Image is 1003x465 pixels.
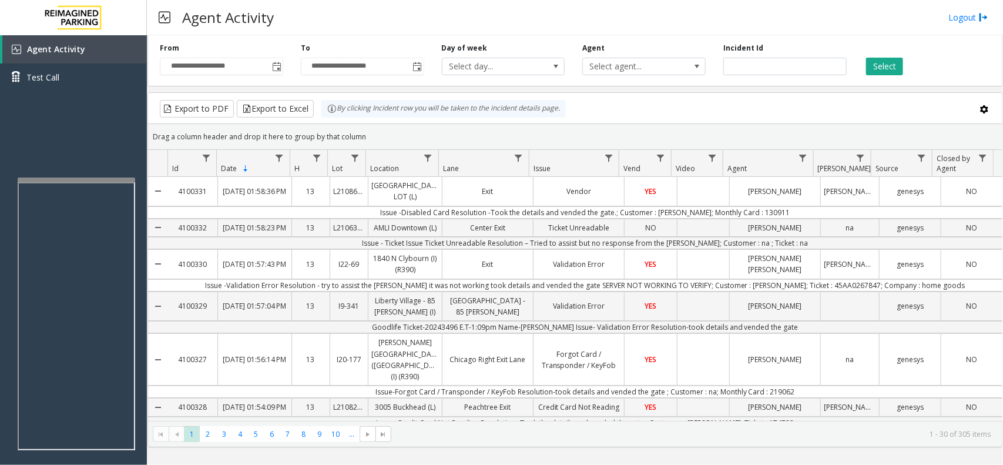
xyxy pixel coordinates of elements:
span: Location [370,163,399,173]
span: Date [221,163,237,173]
a: NO [941,256,1002,273]
a: I20-177 [330,351,368,368]
td: Goodlife Ticket-20243496 E.T-1:09pm Name-[PERSON_NAME] Issue- Validation Error Resolution-took de... [168,321,1002,333]
img: 'icon' [12,45,21,54]
a: L21063900 [330,219,368,236]
a: AMLI Downtown (L) [368,219,442,236]
a: [DATE] 01:54:09 PM [218,399,291,416]
a: YES [625,256,676,273]
a: [DATE] 01:57:04 PM [218,297,291,315]
a: Collapse Details [148,172,168,210]
span: Video [676,163,695,173]
a: [PERSON_NAME] [730,219,820,236]
a: Exit [442,256,533,273]
span: Toggle popup [270,58,283,75]
span: Sortable [241,164,250,173]
a: Video Filter Menu [705,150,720,166]
div: Drag a column header and drop it here to group by that column [148,126,1002,147]
span: NO [966,259,977,269]
td: Issue -Validation Error Resolution - try to assist the [PERSON_NAME] it was not working took deta... [168,279,1002,292]
span: Lane [443,163,459,173]
a: L21082601 [330,399,368,416]
span: YES [645,186,657,196]
img: logout [979,11,988,24]
a: Collapse Details [148,287,168,325]
a: NO [941,183,1002,200]
span: Go to the next page [363,430,373,439]
a: L21086905 [330,183,368,200]
span: Page 7 [280,426,296,442]
span: Page 8 [296,426,311,442]
a: [GEOGRAPHIC_DATA] - 85 [PERSON_NAME] [442,292,533,320]
a: Date Filter Menu [271,150,287,166]
a: [PERSON_NAME] [821,399,879,416]
span: Go to the last page [379,430,388,439]
span: Agent Activity [27,44,85,55]
span: NO [966,354,977,364]
span: Page 5 [248,426,264,442]
a: genesys [880,219,941,236]
span: Page 3 [216,426,232,442]
a: [DATE] 01:58:23 PM [218,219,291,236]
span: Issue [534,163,551,173]
a: genesys [880,297,941,315]
img: pageIcon [159,3,170,32]
a: [PERSON_NAME] [730,183,820,200]
a: I9-341 [330,297,368,315]
a: Lane Filter Menu [511,150,526,166]
a: YES [625,351,676,368]
a: 4100329 [168,297,217,315]
a: [PERSON_NAME][GEOGRAPHIC_DATA] ([GEOGRAPHIC_DATA]) (I) (R390) [368,334,442,385]
span: Closed by Agent [937,153,970,173]
a: 4100330 [168,256,217,273]
span: Page 1 [184,426,200,442]
a: NO [941,297,1002,315]
a: Credit Card Not Reading [534,399,624,416]
span: YES [645,259,657,269]
a: genesys [880,351,941,368]
a: Closed by Agent Filter Menu [975,150,991,166]
a: [PERSON_NAME] [730,351,820,368]
a: [GEOGRAPHIC_DATA] LOT (L) [368,177,442,205]
span: Agent [727,163,747,173]
a: 13 [292,219,330,236]
td: Issue - Ticket Issue Ticket Unreadable Resolution – Tried to assist but no response from the [PER... [168,237,1002,249]
td: Issue-Forgot Card / Transponder / KeyFob Resolution-took details and vended the gate ; Customer :... [168,386,1002,398]
a: [PERSON_NAME] [821,183,879,200]
td: Issue -Credit Card Not Reading Resolution -Took the details and vended the gate.; Customer : [PER... [168,417,1002,429]
span: NO [645,223,656,233]
a: 13 [292,183,330,200]
a: genesys [880,183,941,200]
td: Issue -Disabled Card Resolution -Took the details and vended the gate.; Customer : [PERSON_NAME];... [168,206,1002,219]
a: Agent Filter Menu [794,150,810,166]
button: Export to Excel [237,100,314,118]
a: NO [941,351,1002,368]
span: NO [966,186,977,196]
span: YES [645,402,657,412]
a: [PERSON_NAME] [PERSON_NAME] [730,250,820,278]
a: 1840 N Clybourn (I) (R390) [368,250,442,278]
a: Validation Error [534,297,624,315]
h3: Agent Activity [176,3,280,32]
a: Lot Filter Menu [347,150,363,166]
label: To [301,43,310,53]
a: genesys [880,399,941,416]
a: [PERSON_NAME] [821,256,879,273]
button: Export to PDF [160,100,234,118]
a: YES [625,183,676,200]
span: NO [966,402,977,412]
a: Collapse Details [148,245,168,283]
a: Location Filter Menu [420,150,436,166]
a: na [821,351,879,368]
a: YES [625,297,676,315]
a: 13 [292,297,330,315]
a: Collapse Details [148,394,168,420]
a: NO [625,219,676,236]
span: Page 10 [328,426,344,442]
a: Ticket Unreadable [534,219,624,236]
img: infoIcon.svg [327,104,337,113]
a: H Filter Menu [309,150,325,166]
span: H [294,163,300,173]
span: NO [966,223,977,233]
a: Parker Filter Menu [853,150,868,166]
